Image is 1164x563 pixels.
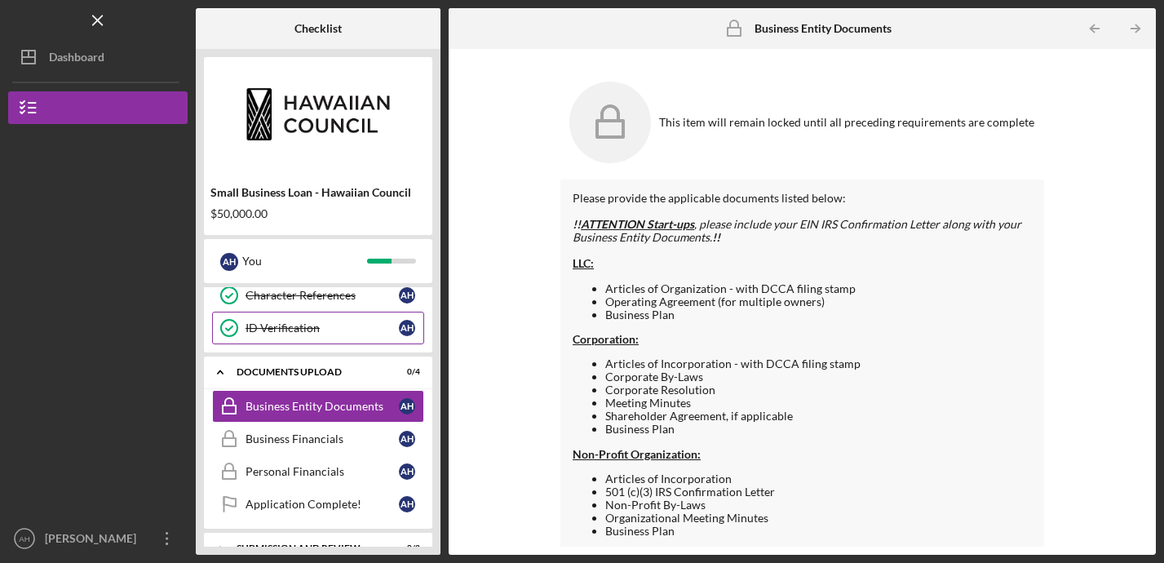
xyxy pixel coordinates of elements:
div: 0 / 4 [391,367,420,377]
div: ID Verification [246,321,399,335]
div: A H [399,320,415,336]
em: , please include your EIN IRS Confirmation Letter along with your Business Entity Documents. [573,217,1021,244]
div: [PERSON_NAME] [41,522,147,559]
div: Please provide the applicable documents listed below: [573,192,1032,205]
li: Corporate By-Laws [605,370,1032,383]
div: A H [399,463,415,480]
b: Checklist [294,22,342,35]
li: Non-Profit By-Laws [605,499,1032,512]
li: Articles of Organization - with DCCA filing stamp [605,282,1032,295]
div: Personal Financials [246,465,399,478]
text: AH [19,534,29,543]
div: A H [399,287,415,304]
div: A H [399,398,415,414]
div: DOCUMENTS UPLOAD [237,367,379,377]
li: Operating Agreement (for multiple owners) [605,295,1032,308]
strong: !! [573,217,694,231]
div: Dashboard [49,41,104,78]
div: Character References [246,289,399,302]
div: 0 / 2 [391,543,420,553]
div: A H [399,431,415,447]
strong: Non-Profit Organization: [573,447,701,461]
li: Organizational Meeting Minutes [605,512,1032,525]
div: Small Business Loan - Hawaiian Council [210,186,426,199]
a: ID VerificationAH [212,312,424,344]
div: Business Financials [246,432,399,446]
strong: !! [712,230,720,244]
li: Business Plan [605,308,1032,321]
li: Corporate Resolution [605,383,1032,397]
a: Application Complete!AH [212,488,424,521]
div: A H [220,253,238,271]
li: Business Plan [605,423,1032,436]
div: This item will remain locked until all preceding requirements are complete [659,116,1034,129]
div: You [242,247,367,275]
img: Product logo [204,65,432,163]
b: Business Entity Documents [755,22,892,35]
li: Articles of Incorporation - with DCCA filing stamp [605,357,1032,370]
li: Meeting Minutes [605,397,1032,410]
span: ATTENTION Start-ups [581,217,694,231]
button: AH[PERSON_NAME] [8,522,188,555]
div: Application Complete! [246,498,399,511]
div: SUBMISSION AND REVIEW [237,543,379,553]
strong: Corporation: [573,332,639,346]
a: Personal FinancialsAH [212,455,424,488]
li: Shareholder Agreement, if applicable [605,410,1032,423]
li: Business Plan [605,525,1032,538]
a: Character ReferencesAH [212,279,424,312]
a: Business Entity DocumentsAH [212,390,424,423]
span: LLC: [573,256,594,270]
div: A H [399,496,415,512]
div: $50,000.00 [210,207,426,220]
li: Articles of Incorporation [605,472,1032,485]
div: Business Entity Documents [246,400,399,413]
li: 501 (c)(3) IRS Confirmation Letter [605,485,1032,499]
a: Business FinancialsAH [212,423,424,455]
button: Dashboard [8,41,188,73]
